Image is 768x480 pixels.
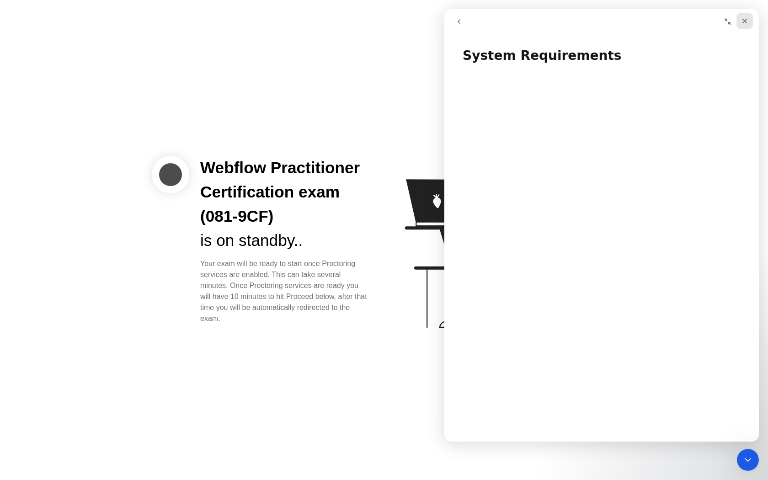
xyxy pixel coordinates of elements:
div: is on standby.. [200,229,369,253]
iframe: Intercom live chat [737,449,759,471]
div: Webflow Practitioner Certification exam (081-9CF) [200,156,369,228]
div: Your exam will be ready to start once Proctoring services are enabled. This can take several minu... [200,258,369,324]
iframe: Intercom live chat [444,9,759,442]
